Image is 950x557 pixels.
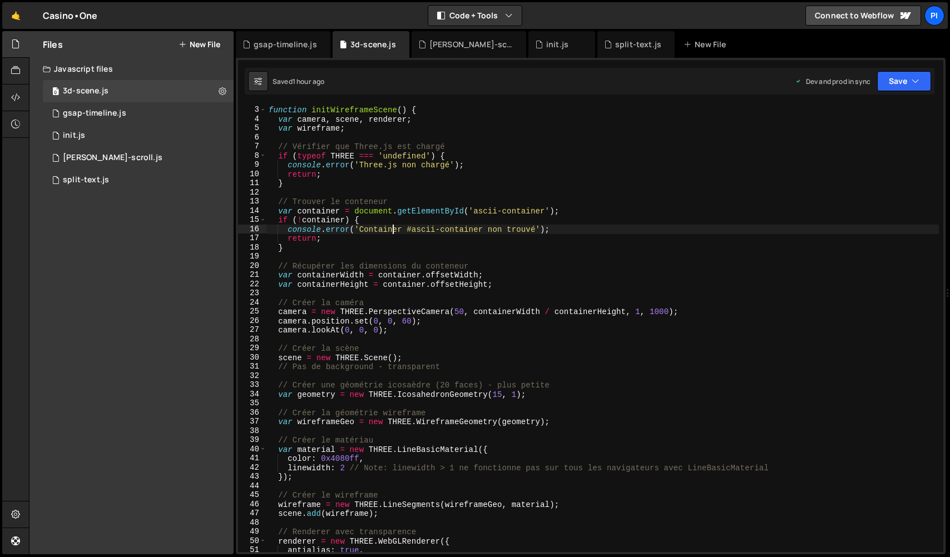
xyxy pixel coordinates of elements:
[795,77,870,86] div: Dev and prod in sync
[238,445,266,454] div: 40
[238,545,266,555] div: 51
[238,307,266,316] div: 25
[238,215,266,225] div: 15
[238,188,266,197] div: 12
[43,38,63,51] h2: Files
[238,289,266,298] div: 23
[238,335,266,344] div: 28
[52,88,59,97] span: 0
[238,426,266,436] div: 38
[238,353,266,362] div: 30
[238,472,266,481] div: 43
[238,206,266,216] div: 14
[238,417,266,426] div: 37
[238,454,266,463] div: 41
[43,80,234,102] div: 17359/48366.js
[238,316,266,326] div: 26
[254,39,317,50] div: gsap-timeline.js
[43,102,234,125] div: 17359/48382.js
[238,142,266,151] div: 7
[429,39,513,50] div: [PERSON_NAME]-scroll.js
[546,39,568,50] div: init.js
[238,463,266,473] div: 42
[273,77,324,86] div: Saved
[238,252,266,261] div: 19
[238,390,266,399] div: 34
[238,270,266,280] div: 21
[63,108,126,118] div: gsap-timeline.js
[238,115,266,124] div: 4
[238,399,266,408] div: 35
[684,39,730,50] div: New File
[924,6,944,26] a: Pi
[238,518,266,528] div: 48
[63,131,85,141] div: init.js
[63,86,108,96] div: 3d-scene.js
[350,39,396,50] div: 3d-scene.js
[238,133,266,142] div: 6
[238,280,266,289] div: 22
[43,9,98,22] div: Casino•One
[805,6,921,26] a: Connect to Webflow
[63,153,162,163] div: [PERSON_NAME]-scroll.js
[428,6,522,26] button: Code + Tools
[2,2,29,29] a: 🤙
[238,233,266,243] div: 17
[238,325,266,335] div: 27
[238,435,266,445] div: 39
[238,160,266,170] div: 9
[238,380,266,390] div: 33
[238,481,266,491] div: 44
[238,536,266,546] div: 50
[238,490,266,500] div: 45
[238,178,266,188] div: 11
[238,344,266,353] div: 29
[238,298,266,307] div: 24
[238,225,266,234] div: 16
[238,243,266,252] div: 18
[238,527,266,536] div: 49
[238,408,266,417] div: 36
[238,362,266,371] div: 31
[29,58,234,80] div: Javascript files
[43,169,234,191] div: 17359/48305.js
[238,105,266,115] div: 3
[238,371,266,381] div: 32
[179,40,220,49] button: New File
[877,71,931,91] button: Save
[238,509,266,518] div: 47
[63,175,109,185] div: split-text.js
[238,170,266,179] div: 10
[238,261,266,271] div: 20
[238,500,266,509] div: 46
[43,147,234,169] div: 17359/48306.js
[293,77,325,86] div: 1 hour ago
[238,123,266,133] div: 5
[43,125,234,147] div: 17359/48279.js
[615,39,661,50] div: split-text.js
[238,197,266,206] div: 13
[238,151,266,161] div: 8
